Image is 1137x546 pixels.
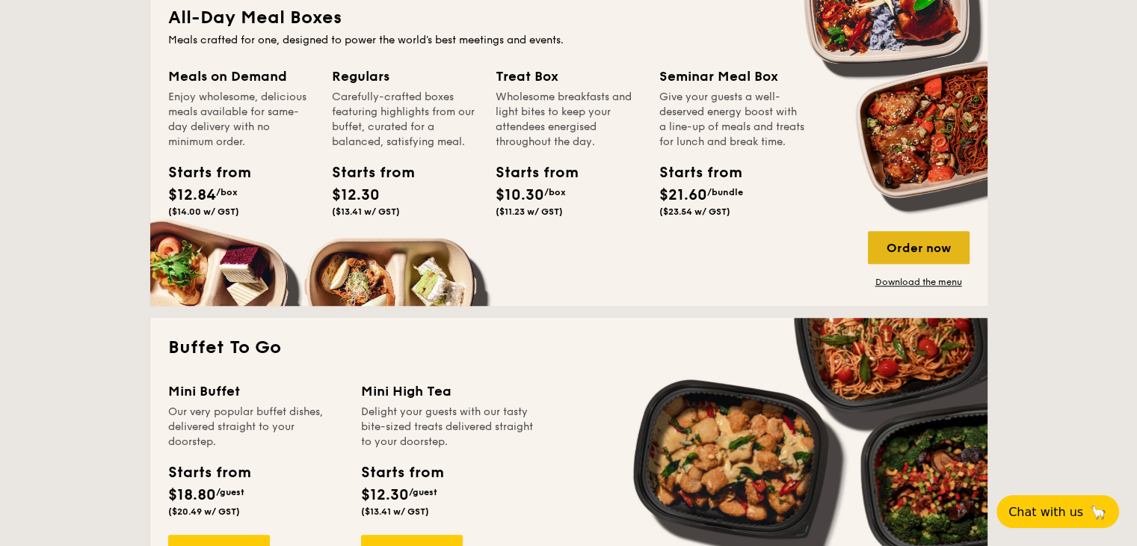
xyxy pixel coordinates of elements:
span: Chat with us [1008,505,1083,519]
div: Regulars [332,66,478,87]
div: Starts from [361,461,443,484]
span: /guest [216,487,244,497]
span: $12.30 [361,486,409,504]
div: Seminar Meal Box [659,66,805,87]
div: Starts from [168,461,250,484]
div: Mini Buffet [168,381,343,402]
span: $21.60 [659,186,707,204]
span: ($13.41 w/ GST) [361,506,429,517]
div: Carefully-crafted boxes featuring highlights from our buffet, curated for a balanced, satisfying ... [332,90,478,150]
span: /bundle [707,187,743,197]
span: $18.80 [168,486,216,504]
div: Order now [868,231,970,264]
div: Delight your guests with our tasty bite-sized treats delivered straight to your doorstep. [361,405,536,450]
div: Enjoy wholesome, delicious meals available for same-day delivery with no minimum order. [168,90,314,150]
div: Starts from [659,162,727,184]
a: Download the menu [868,276,970,288]
span: 🦙 [1089,503,1107,521]
div: Meals on Demand [168,66,314,87]
span: $12.84 [168,186,216,204]
div: Give your guests a well-deserved energy boost with a line-up of meals and treats for lunch and br... [659,90,805,150]
div: Meals crafted for one, designed to power the world's best meetings and events. [168,33,970,48]
span: /guest [409,487,437,497]
span: ($13.41 w/ GST) [332,206,400,217]
div: Treat Box [496,66,641,87]
div: Mini High Tea [361,381,536,402]
div: Starts from [496,162,563,184]
span: ($23.54 w/ GST) [659,206,730,217]
div: Starts from [168,162,235,184]
span: $10.30 [496,186,544,204]
span: $12.30 [332,186,380,204]
span: /box [216,187,238,197]
span: ($20.49 w/ GST) [168,506,240,517]
button: Chat with us🦙 [996,495,1119,528]
span: ($14.00 w/ GST) [168,206,239,217]
div: Starts from [332,162,399,184]
h2: All-Day Meal Boxes [168,6,970,30]
span: /box [544,187,566,197]
div: Our very popular buffet dishes, delivered straight to your doorstep. [168,405,343,450]
span: ($11.23 w/ GST) [496,206,563,217]
div: Wholesome breakfasts and light bites to keep your attendees energised throughout the day. [496,90,641,150]
h2: Buffet To Go [168,336,970,360]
